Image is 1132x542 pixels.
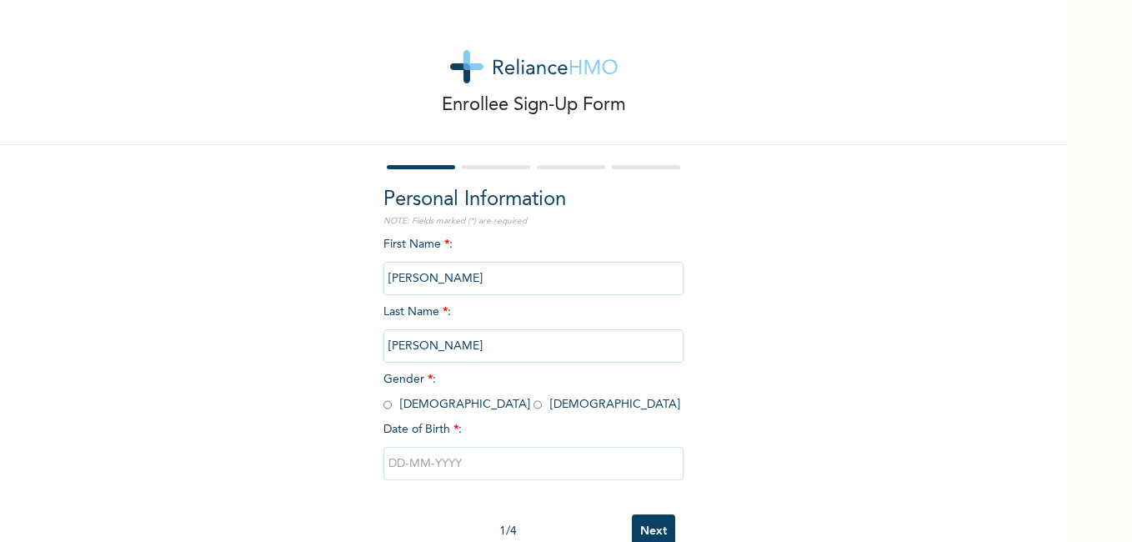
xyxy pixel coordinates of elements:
input: Enter your last name [383,329,684,363]
img: logo [450,50,618,83]
h2: Personal Information [383,185,684,215]
span: First Name : [383,238,684,284]
span: Last Name : [383,306,684,352]
input: Enter your first name [383,262,684,295]
div: 1 / 4 [383,523,632,540]
p: Enrollee Sign-Up Form [442,92,626,119]
span: Gender : [DEMOGRAPHIC_DATA] [DEMOGRAPHIC_DATA] [383,374,680,410]
p: NOTE: Fields marked (*) are required [383,215,684,228]
span: Date of Birth : [383,421,462,439]
input: DD-MM-YYYY [383,447,684,480]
